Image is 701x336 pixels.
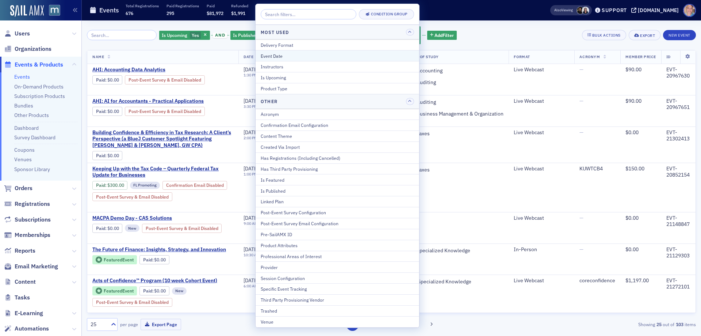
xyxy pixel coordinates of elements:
[514,129,569,136] div: Live Webcast
[256,229,419,240] button: Pre-SailAMX ID
[162,32,187,38] span: Is Upcoming
[92,192,172,201] div: Post-Event Survey
[579,246,583,253] span: —
[4,309,43,317] a: E-Learning
[91,321,107,328] div: 25
[666,129,690,142] div: EVT-21302413
[15,278,36,286] span: Content
[514,166,569,172] div: Live Webcast
[99,6,119,15] h1: Events
[15,294,30,302] span: Tasks
[261,122,414,128] div: Confirmation Email Configuration
[683,4,696,17] span: Profile
[256,240,419,251] button: Product Attributes
[143,257,154,263] span: :
[4,30,30,38] a: Users
[96,109,105,114] a: Paid
[96,77,105,83] a: Paid
[92,166,233,178] span: Keeping Up with the Tax Code – Quarterly Federal Tax Update for Businesses
[244,66,258,73] span: [DATE]
[15,184,32,192] span: Orders
[261,133,414,139] div: Content Theme
[92,54,104,59] span: Name
[582,7,589,14] span: Kelly Brown
[15,247,35,255] span: Reports
[371,12,407,16] div: Condition Group
[663,31,696,38] a: New Event
[14,73,30,80] a: Events
[261,242,414,249] div: Product Attributes
[666,215,690,228] div: EVT-21148847
[579,129,583,136] span: —
[414,111,503,117] span: Business Management & Organization
[44,5,60,17] a: View Homepage
[92,215,215,222] span: MACPA Demo Day - CAS Solutions
[92,215,233,222] a: MACPA Demo Day - CAS Solutions
[172,287,187,295] div: New
[92,98,233,105] a: AHI: AI for Accountants - Practical Applications
[15,216,51,224] span: Subscriptions
[231,3,248,8] p: Refunded
[87,30,157,40] input: Search…
[514,98,569,105] div: Live Webcast
[141,319,181,330] button: Export Page
[261,9,356,19] input: Search filters...
[261,98,277,105] h4: Other
[655,321,663,328] strong: 25
[15,45,51,53] span: Organizations
[256,261,419,272] button: Provider
[244,171,257,177] time: 1:00 PM
[576,7,584,14] span: Lauren McDonough
[92,67,233,73] a: AHI: Accounting Data Analytics
[15,200,50,208] span: Registrations
[207,3,223,8] p: Paid
[261,111,414,117] div: Acronym
[15,231,50,239] span: Memberships
[625,98,641,104] span: $90.00
[414,68,443,74] span: Accounting
[256,207,419,218] button: Post-Event Survey Configuration
[579,166,615,172] div: KUWTCB4
[625,66,641,73] span: $90.00
[4,61,63,69] a: Events & Products
[142,224,222,233] div: Post-Event Survey
[256,50,419,61] button: Event Date
[261,198,414,205] div: Linked Plan
[625,54,656,59] span: Member Price
[244,136,273,140] div: –
[256,61,419,72] button: Instructors
[256,283,419,294] button: Specific Event Tracking
[261,63,414,70] div: Instructors
[166,3,199,8] p: Paid Registrations
[15,61,63,69] span: Events & Products
[107,77,119,83] span: $0.00
[231,10,245,16] span: $1,991
[244,284,278,288] div: –
[625,246,639,253] span: $0.00
[256,316,419,327] button: Venue
[14,134,55,141] a: Survey Dashboard
[256,152,419,163] button: Has Registrations (Including Cancelled)
[256,272,419,283] button: Session Configuration
[414,99,436,106] span: Auditing
[625,129,639,136] span: $0.00
[107,182,124,188] span: $300.00
[256,72,419,83] button: Is Upcoming
[125,224,139,232] div: New
[415,279,471,285] span: Specialized Knowledge
[261,144,414,150] div: Created Via Import
[256,83,419,94] button: Product Type
[125,107,205,116] div: Post-Event Survey
[244,104,257,109] time: 3:30 PM
[666,98,690,111] div: EVT-20967651
[92,181,127,190] div: Paid: 2 - $30000
[92,298,172,307] div: Post-Event Survey
[261,307,414,314] div: Trashed
[256,294,419,305] button: Third Party Provisioning Vendor
[4,216,51,224] a: Subscriptions
[14,156,32,163] a: Venues
[631,8,681,13] button: [DOMAIN_NAME]
[139,255,169,264] div: Paid: 24 - $0
[107,109,119,114] span: $0.00
[14,102,33,109] a: Bundles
